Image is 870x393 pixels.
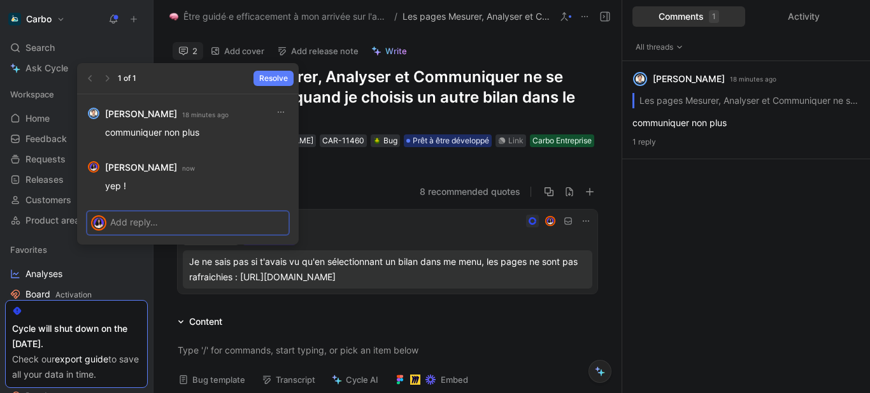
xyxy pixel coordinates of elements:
span: Resolve [259,72,288,85]
strong: [PERSON_NAME] [105,160,177,175]
button: Resolve [253,71,294,86]
img: avatar [89,109,98,118]
p: communiquer non plus [105,125,289,139]
p: yep ! [105,179,289,192]
small: now [182,162,195,174]
img: avatar [89,162,98,171]
img: avatar [92,217,105,229]
small: 18 minutes ago [182,109,229,120]
strong: [PERSON_NAME] [105,106,177,122]
div: 1 of 1 [118,72,136,85]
